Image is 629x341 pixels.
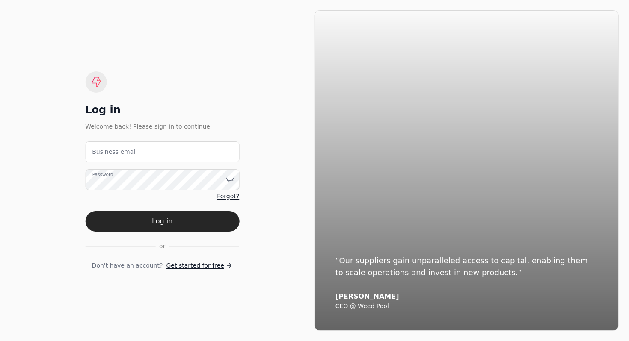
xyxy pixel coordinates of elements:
label: Business email [92,147,137,156]
a: Forgot? [217,192,239,201]
span: Get started for free [166,261,224,270]
span: or [159,242,165,251]
a: Get started for free [166,261,233,270]
label: Password [92,171,113,178]
button: Log in [85,211,239,232]
div: “Our suppliers gain unparalleled access to capital, enabling them to scale operations and invest ... [335,255,598,279]
div: Log in [85,103,239,117]
div: [PERSON_NAME] [335,292,598,301]
div: Welcome back! Please sign in to continue. [85,122,239,131]
div: CEO @ Weed Pool [335,303,598,310]
span: Don't have an account? [92,261,163,270]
